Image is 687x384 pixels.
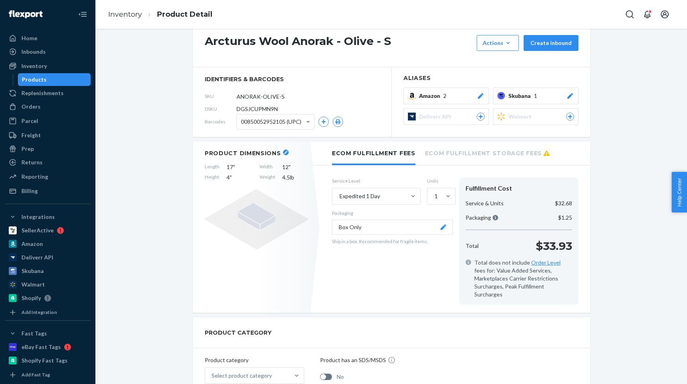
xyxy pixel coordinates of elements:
[9,10,43,18] img: Flexport logo
[21,103,41,111] div: Orders
[332,238,453,245] p: Ship in a box. Recommended for fragile items.
[282,173,308,181] span: 4.5 lb
[340,192,380,200] div: Expedited 1 Day
[5,156,91,169] a: Returns
[289,164,291,170] span: "
[339,192,340,200] input: Expedited 1 Day
[443,92,446,100] span: 2
[419,113,454,121] span: Deliverr API
[205,150,281,157] h2: Product Dimensions
[419,92,443,100] span: Amazon
[466,199,504,207] p: Service & Units
[477,35,519,51] button: Actions
[474,259,572,298] span: Total does not include fees for: Value Added Services, Marketplaces Carrier Restrictions Surcharg...
[332,142,415,165] li: Ecom Fulfillment Fees
[21,62,47,70] div: Inventory
[5,370,91,380] a: Add Fast Tag
[21,253,53,261] div: Deliverr API
[205,163,219,171] span: Length
[5,60,91,72] a: Inventory
[657,6,673,22] button: Open account menu
[531,259,561,266] a: Order Level
[205,105,237,112] span: DSKU
[205,75,379,83] span: identifiers & barcodes
[508,92,534,100] span: Skubana
[21,213,55,221] div: Integrations
[332,177,421,184] label: Service Level
[337,373,344,381] span: No
[21,117,38,125] div: Parcel
[5,354,91,367] a: Shopify Fast Tags
[102,3,219,26] ol: breadcrumbs
[5,211,91,223] button: Integrations
[5,238,91,250] a: Amazon
[205,356,304,364] p: Product category
[508,113,535,121] span: Walmart
[5,100,91,113] a: Orders
[21,89,64,97] div: Replenishments
[205,326,272,340] h2: PRODUCT CATEGORY
[320,356,386,364] p: Product has an SDS/MSDS
[5,185,91,197] a: Billing
[21,158,43,166] div: Returns
[75,6,91,22] button: Close Navigation
[21,294,41,302] div: Shopify
[404,75,578,81] h2: Aliases
[241,115,301,129] span: 00850052952105 (UPC)
[404,108,489,125] button: Deliverr API
[524,35,578,51] button: Create inbound
[21,34,37,42] div: Home
[493,88,578,104] button: Skubana1
[227,173,252,181] span: 4
[260,173,275,181] span: Weight
[21,329,47,337] div: Fast Tags
[21,226,54,234] div: SellerActive
[21,281,45,288] div: Walmart
[5,32,91,45] a: Home
[5,251,91,264] a: Deliverr API
[5,87,91,99] a: Replenishments
[404,88,489,104] button: Amazon2
[22,76,47,84] div: Products
[425,142,550,164] li: Ecom Fulfillment Storage Fees
[466,214,498,222] p: Packaging
[332,210,453,216] p: Packaging
[534,92,537,100] span: 1
[21,357,68,365] div: Shopify Fast Tags
[558,214,572,222] p: $1.25
[671,172,687,212] button: Help Center
[260,163,275,171] span: Width
[434,192,435,200] input: 1
[5,45,91,58] a: Inbounds
[5,265,91,277] a: Skubana
[5,292,91,304] a: Shopify
[5,115,91,127] a: Parcel
[21,131,41,139] div: Freight
[233,164,235,170] span: "
[108,10,142,19] a: Inventory
[21,267,44,275] div: Skubana
[21,240,43,248] div: Amazon
[21,145,34,153] div: Prep
[205,93,237,99] span: SKU
[18,73,91,86] a: Products
[5,170,91,183] a: Reporting
[5,129,91,142] a: Freight
[205,173,219,181] span: Height
[21,343,61,351] div: eBay Fast Tags
[212,372,272,380] div: Select product category
[5,224,91,237] a: SellerActive
[5,327,91,340] button: Fast Tags
[466,184,572,193] div: Fulfillment Cost
[237,105,278,113] span: DGSJCUPMN9N
[21,48,46,56] div: Inbounds
[493,108,578,125] button: Walmart
[21,309,57,316] div: Add Integration
[21,371,50,378] div: Add Fast Tag
[483,39,513,47] div: Actions
[639,6,655,22] button: Open notifications
[282,163,308,171] span: 12
[21,173,48,181] div: Reporting
[466,242,479,250] p: Total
